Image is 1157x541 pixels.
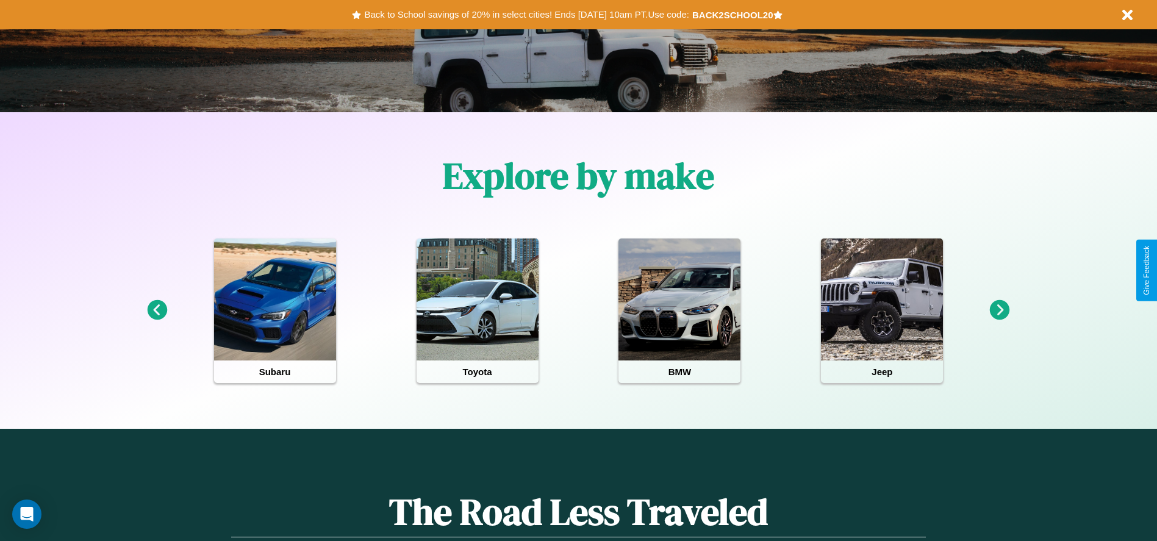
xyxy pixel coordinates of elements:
div: Open Intercom Messenger [12,500,41,529]
div: Give Feedback [1142,246,1151,295]
h1: Explore by make [443,151,714,201]
h4: Toyota [417,360,539,383]
h4: Jeep [821,360,943,383]
h4: BMW [618,360,740,383]
h4: Subaru [214,360,336,383]
b: BACK2SCHOOL20 [692,10,773,20]
button: Back to School savings of 20% in select cities! Ends [DATE] 10am PT.Use code: [361,6,692,23]
h1: The Road Less Traveled [231,487,925,537]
